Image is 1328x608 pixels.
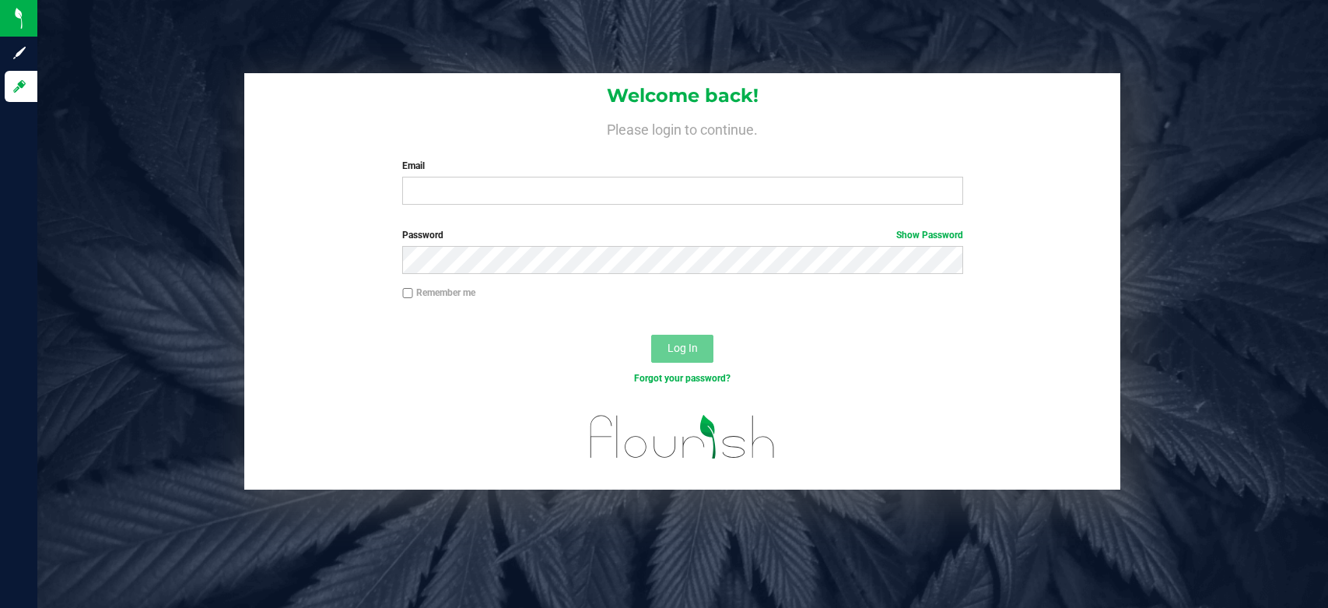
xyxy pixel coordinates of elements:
[402,159,963,173] label: Email
[651,335,713,363] button: Log In
[634,373,731,384] a: Forgot your password?
[896,230,963,241] a: Show Password
[12,45,27,61] inline-svg: Sign up
[244,118,1120,137] h4: Please login to continue.
[402,288,413,299] input: Remember me
[12,79,27,94] inline-svg: Log in
[573,402,792,473] img: flourish_logo.svg
[402,286,475,300] label: Remember me
[402,230,443,241] span: Password
[668,342,698,354] span: Log In
[244,86,1120,106] h1: Welcome back!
